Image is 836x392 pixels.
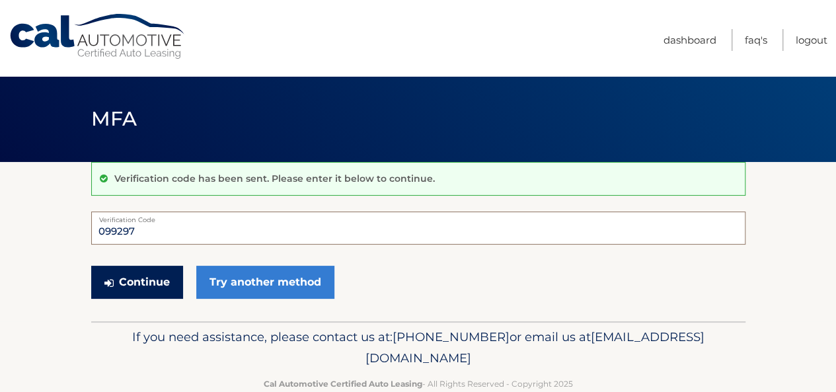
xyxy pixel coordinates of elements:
[796,29,827,51] a: Logout
[264,379,422,389] strong: Cal Automotive Certified Auto Leasing
[100,377,737,391] p: - All Rights Reserved - Copyright 2025
[745,29,767,51] a: FAQ's
[664,29,716,51] a: Dashboard
[100,327,737,369] p: If you need assistance, please contact us at: or email us at
[91,212,745,222] label: Verification Code
[9,13,187,60] a: Cal Automotive
[196,266,334,299] a: Try another method
[91,106,137,131] span: MFA
[114,173,435,184] p: Verification code has been sent. Please enter it below to continue.
[91,266,183,299] button: Continue
[393,329,510,344] span: [PHONE_NUMBER]
[365,329,704,366] span: [EMAIL_ADDRESS][DOMAIN_NAME]
[91,212,745,245] input: Verification Code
